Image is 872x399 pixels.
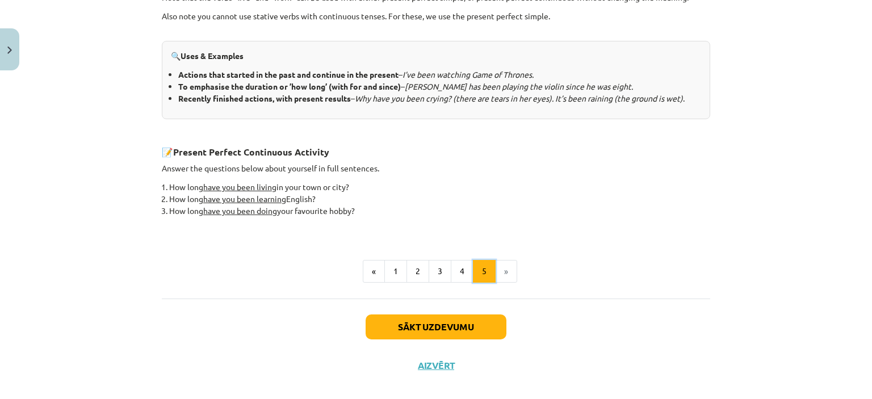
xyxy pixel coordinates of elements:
[366,314,506,339] button: Sākt uzdevumu
[178,93,701,104] li: – .
[414,360,458,371] button: Aizvērt
[169,205,710,217] li: How long your favourite hobby?
[162,260,710,283] nav: Page navigation example
[169,181,710,193] li: How long in your town or city?
[203,182,276,192] u: have you been living
[162,138,710,159] h3: 📝
[473,260,496,283] button: 5
[429,260,451,283] button: 3
[384,260,407,283] button: 1
[405,81,633,91] i: [PERSON_NAME] has been playing the violin since he was eight.
[162,10,710,34] p: Also note you cannot use stative verbs with continuous tenses. For these, we use the present perf...
[173,146,329,158] strong: Present Perfect Continuous Activity
[203,194,286,204] u: have you been learning
[181,51,244,61] strong: Uses & Examples
[406,260,429,283] button: 2
[178,81,701,93] li: –
[178,93,351,103] b: Recently finished actions, with present results
[7,47,12,54] img: icon-close-lesson-0947bae3869378f0d4975bcd49f059093ad1ed9edebbc8119c70593378902aed.svg
[363,260,385,283] button: «
[178,81,401,91] b: To emphasise the duration or ’how long’ (with for and since)
[169,193,710,205] li: How long English?
[403,69,534,79] i: I’ve been watching Game of Thrones.
[203,205,277,216] u: have you been doing
[171,50,701,62] p: 🔍
[178,69,701,81] li: –
[355,93,683,103] i: Why have you been crying? (there are tears in her eyes). It’s been raining (the ground is wet)
[162,162,710,174] p: Answer the questions below about yourself in full sentences.
[178,69,399,79] b: Actions that started in the past and continue in the present
[451,260,473,283] button: 4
